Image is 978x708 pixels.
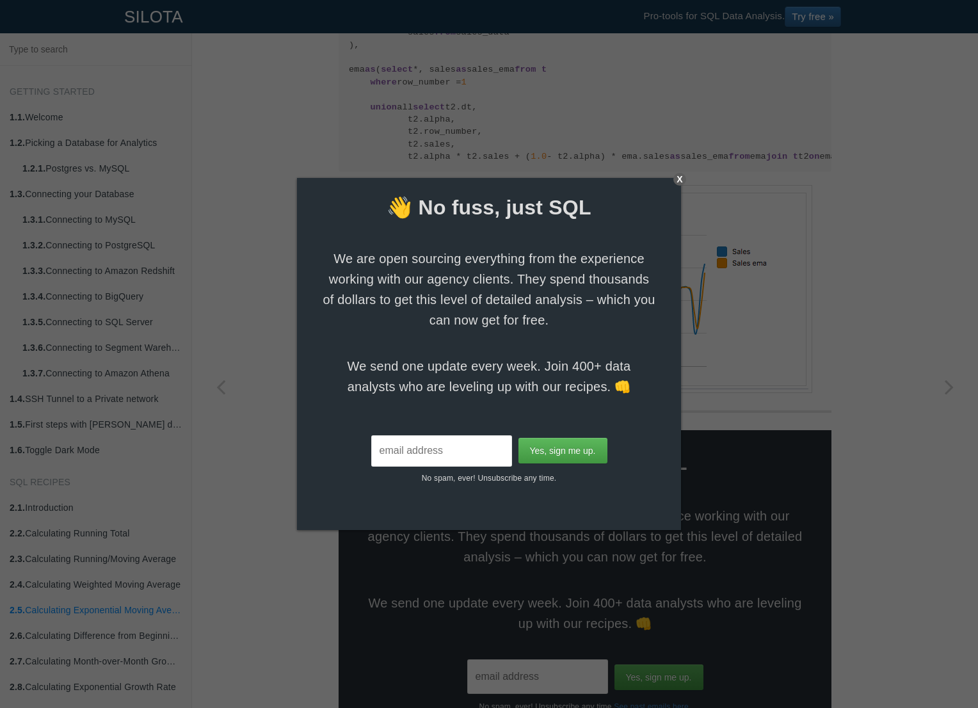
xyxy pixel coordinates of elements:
[518,438,607,463] input: Yes, sign me up.
[323,248,655,330] span: We are open sourcing everything from the experience working with our agency clients. They spend t...
[371,435,512,467] input: email address
[914,644,963,693] iframe: Drift Widget Chat Controller
[297,467,681,484] p: No spam, ever! Unsubscribe any time.
[673,173,686,186] div: X
[323,356,655,397] span: We send one update every week. Join 400+ data analysts who are leveling up with our recipes. 👊
[297,193,681,223] span: 👋 No fuss, just SQL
